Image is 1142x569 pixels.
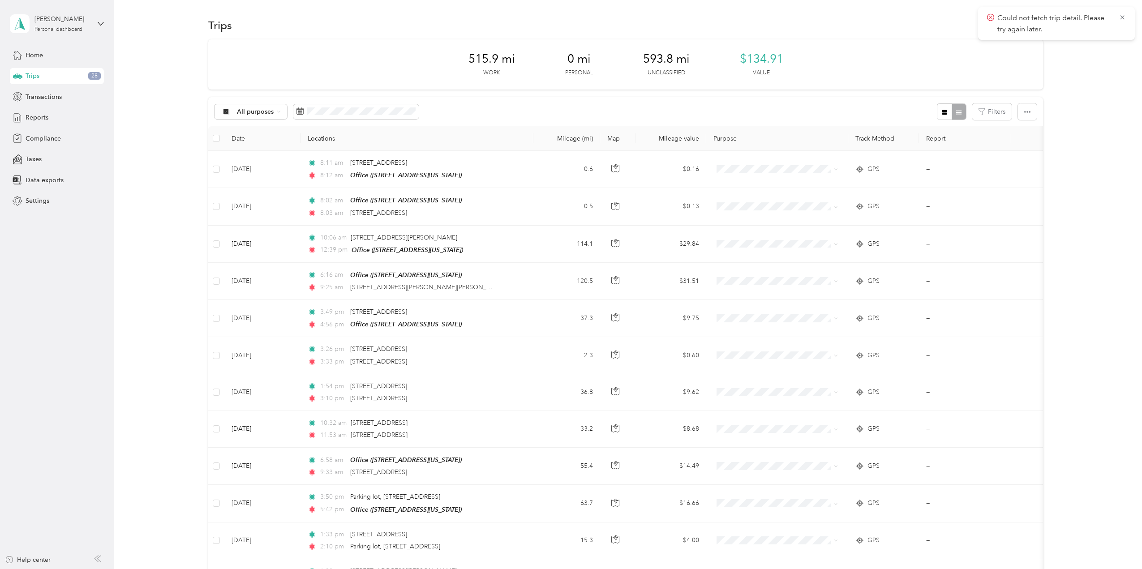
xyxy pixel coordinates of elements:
span: 515.9 mi [468,52,515,66]
th: Mileage (mi) [533,126,600,151]
span: 1:33 pm [320,530,346,539]
td: 15.3 [533,522,600,559]
span: [STREET_ADDRESS] [350,159,407,167]
span: Office ([STREET_ADDRESS][US_STATE]) [350,171,462,179]
td: $0.16 [635,151,706,188]
span: [STREET_ADDRESS] [350,308,407,316]
span: 10:32 am [320,418,347,428]
span: Home [26,51,43,60]
p: Personal [565,69,593,77]
span: 3:26 pm [320,344,346,354]
span: [STREET_ADDRESS] [350,530,407,538]
span: Trips [26,71,39,81]
span: GPS [867,351,880,360]
span: All purposes [237,109,274,115]
td: [DATE] [224,374,301,411]
td: [DATE] [224,522,301,559]
th: Purpose [706,126,848,151]
span: [STREET_ADDRESS] [350,468,407,476]
td: $0.13 [635,188,706,225]
span: 1:54 pm [320,381,346,391]
th: Map [600,126,635,151]
span: Taxes [26,154,42,164]
div: Help center [5,555,51,565]
span: 6:58 am [320,455,346,465]
span: 3:49 pm [320,307,346,317]
span: 10:06 am [320,233,347,243]
span: 8:11 am [320,158,346,168]
span: GPS [867,313,880,323]
td: -- [919,411,1011,448]
span: Parking lot, [STREET_ADDRESS] [350,543,440,550]
span: GPS [867,424,880,434]
td: [DATE] [224,485,301,522]
span: [STREET_ADDRESS] [351,431,408,439]
td: $31.51 [635,263,706,300]
span: $134.91 [740,52,783,66]
td: $0.60 [635,337,706,374]
p: Value [753,69,770,77]
p: Work [483,69,500,77]
td: -- [919,263,1011,300]
td: $8.68 [635,411,706,448]
div: Personal dashboard [34,27,82,32]
span: Office ([STREET_ADDRESS][US_STATE]) [350,321,462,328]
span: 3:50 pm [320,492,346,502]
span: 0 mi [567,52,591,66]
th: Locations [301,126,533,151]
td: -- [919,485,1011,522]
span: 5:42 pm [320,505,346,514]
span: [STREET_ADDRESS] [350,394,407,402]
span: 2:10 pm [320,542,346,552]
span: Data exports [26,175,64,185]
td: 114.1 [533,226,600,263]
span: 6:16 am [320,270,346,280]
td: [DATE] [224,226,301,263]
th: Mileage value [635,126,706,151]
td: $4.00 [635,522,706,559]
span: [STREET_ADDRESS][PERSON_NAME][PERSON_NAME] [350,283,507,291]
td: 36.8 [533,374,600,411]
td: [DATE] [224,337,301,374]
td: [DATE] [224,448,301,485]
td: 120.5 [533,263,600,300]
td: [DATE] [224,151,301,188]
td: -- [919,374,1011,411]
span: Office ([STREET_ADDRESS][US_STATE]) [350,456,462,463]
span: Settings [26,196,49,205]
td: -- [919,448,1011,485]
td: 37.3 [533,300,600,337]
span: GPS [867,276,880,286]
span: GPS [867,164,880,174]
span: GPS [867,201,880,211]
td: -- [919,226,1011,263]
span: GPS [867,387,880,397]
td: 63.7 [533,485,600,522]
td: $29.84 [635,226,706,263]
span: Office ([STREET_ADDRESS][US_STATE]) [350,197,462,204]
span: [STREET_ADDRESS] [351,419,408,427]
span: 593.8 mi [643,52,690,66]
span: GPS [867,461,880,471]
th: Report [919,126,1011,151]
span: 9:25 am [320,282,346,292]
span: GPS [867,535,880,545]
h1: Trips [208,21,232,30]
span: [STREET_ADDRESS] [350,382,407,390]
span: [STREET_ADDRESS][PERSON_NAME] [351,234,457,241]
p: Could not fetch trip detail. Please try again later. [997,13,1112,34]
span: Office ([STREET_ADDRESS][US_STATE]) [350,271,462,278]
iframe: Everlance-gr Chat Button Frame [1092,519,1142,569]
span: 8:02 am [320,196,346,205]
td: 55.4 [533,448,600,485]
span: Office ([STREET_ADDRESS][US_STATE]) [352,246,463,253]
span: GPS [867,239,880,249]
td: $9.75 [635,300,706,337]
span: 8:03 am [320,208,346,218]
span: 28 [88,72,101,80]
td: 2.3 [533,337,600,374]
span: Office ([STREET_ADDRESS][US_STATE]) [350,506,462,513]
span: 4:56 pm [320,320,346,329]
td: $9.62 [635,374,706,411]
td: 0.6 [533,151,600,188]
